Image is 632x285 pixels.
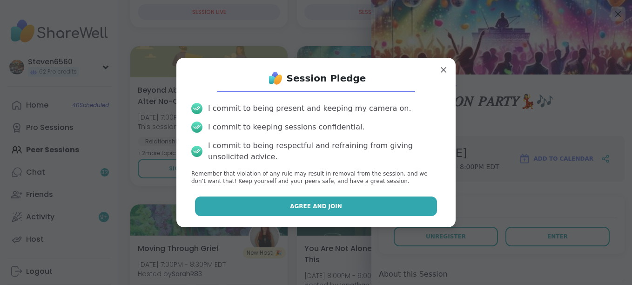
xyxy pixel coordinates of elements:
img: ShareWell Logo [266,69,285,88]
div: I commit to keeping sessions confidential. [208,122,365,133]
div: I commit to being respectful and refraining from giving unsolicited advice. [208,140,441,163]
span: Agree and Join [290,202,342,210]
h1: Session Pledge [287,72,366,85]
p: Remember that violation of any rule may result in removal from the session, and we don’t want tha... [191,170,441,186]
button: Agree and Join [195,197,437,216]
div: I commit to being present and keeping my camera on. [208,103,411,114]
